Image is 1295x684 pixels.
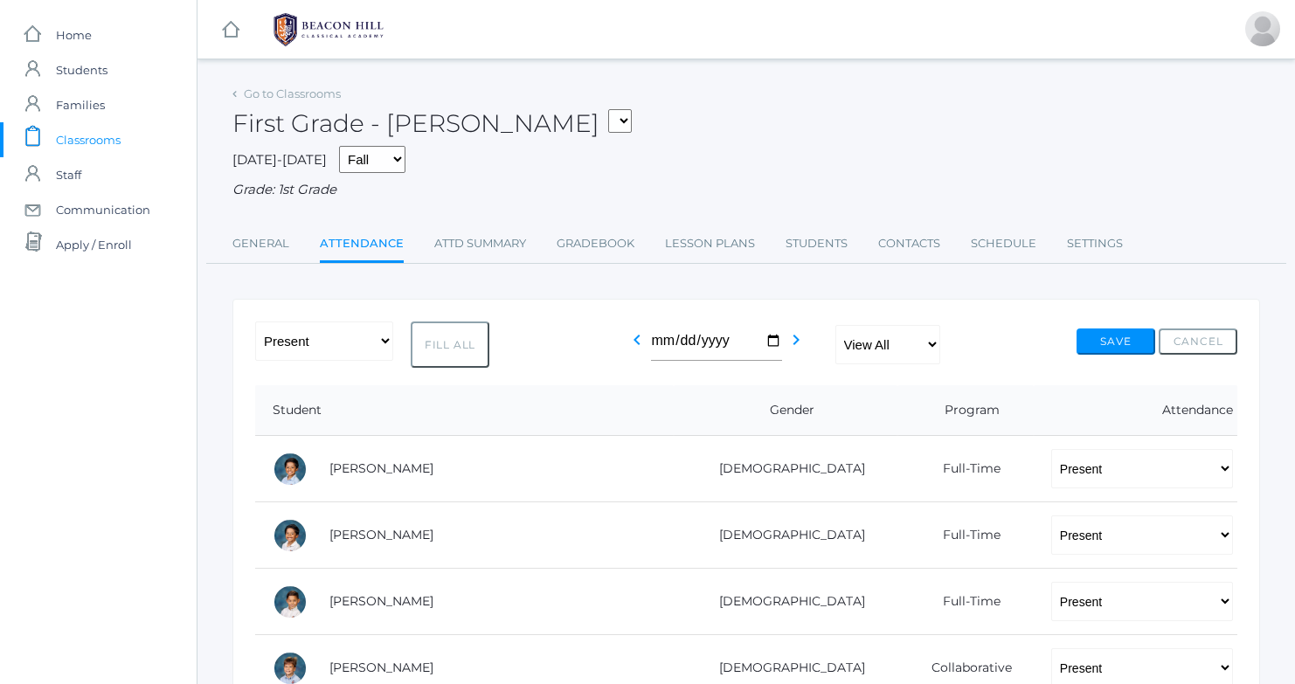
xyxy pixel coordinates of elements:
a: Go to Classrooms [244,86,341,100]
td: Full-Time [897,569,1034,635]
span: Students [56,52,107,87]
span: Communication [56,192,150,227]
h2: First Grade - [PERSON_NAME] [232,110,632,137]
a: Contacts [878,226,940,261]
td: Full-Time [897,436,1034,502]
div: Dominic Abrea [273,452,308,487]
span: Apply / Enroll [56,227,132,262]
td: [DEMOGRAPHIC_DATA] [674,502,897,569]
span: [DATE]-[DATE] [232,151,327,168]
a: [PERSON_NAME] [329,660,433,675]
td: Full-Time [897,502,1034,569]
a: Students [786,226,848,261]
td: [DEMOGRAPHIC_DATA] [674,436,897,502]
i: chevron_left [627,329,647,350]
a: Attendance [320,226,404,264]
a: chevron_right [786,337,807,354]
span: Classrooms [56,122,121,157]
a: Settings [1067,226,1123,261]
i: chevron_right [786,329,807,350]
span: Staff [56,157,81,192]
th: Program [897,385,1034,436]
span: Home [56,17,92,52]
div: Jaimie Watson [1245,11,1280,46]
a: Schedule [971,226,1036,261]
button: Cancel [1159,328,1237,355]
div: Grayson Abrea [273,518,308,553]
span: Families [56,87,105,122]
div: Owen Bernardez [273,584,308,619]
td: [DEMOGRAPHIC_DATA] [674,569,897,635]
a: General [232,226,289,261]
div: Grade: 1st Grade [232,180,1260,200]
a: [PERSON_NAME] [329,460,433,476]
a: Gradebook [557,226,634,261]
a: Lesson Plans [665,226,755,261]
th: Student [255,385,674,436]
th: Gender [674,385,897,436]
button: Save [1077,328,1155,355]
th: Attendance [1034,385,1237,436]
a: [PERSON_NAME] [329,527,433,542]
button: Fill All [411,321,489,368]
a: [PERSON_NAME] [329,593,433,609]
a: chevron_left [627,337,647,354]
img: BHCALogos-05-308ed15e86a5a0abce9b8dd61676a3503ac9727e845dece92d48e8588c001991.png [263,8,394,52]
a: Attd Summary [434,226,526,261]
